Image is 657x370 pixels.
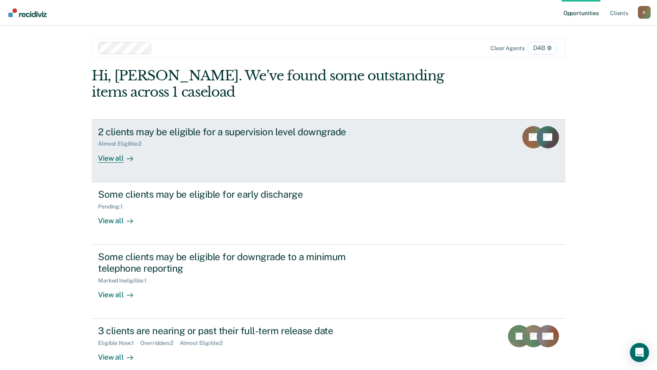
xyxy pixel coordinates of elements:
[98,340,140,347] div: Eligible Now : 1
[98,126,378,138] div: 2 clients may be eligible for a supervision level downgrade
[98,347,143,362] div: View all
[98,284,143,299] div: View all
[98,189,378,200] div: Some clients may be eligible for early discharge
[92,119,565,182] a: 2 clients may be eligible for a supervision level downgradeAlmost Eligible:2View all
[98,203,129,210] div: Pending : 1
[92,68,471,100] div: Hi, [PERSON_NAME]. We’ve found some outstanding items across 1 caseload
[98,325,378,337] div: 3 clients are nearing or past their full-term release date
[98,210,143,225] div: View all
[98,140,148,147] div: Almost Eligible : 2
[8,8,47,17] img: Recidiviz
[630,343,649,362] div: Open Intercom Messenger
[638,6,651,19] div: K
[638,6,651,19] button: Profile dropdown button
[92,245,565,319] a: Some clients may be eligible for downgrade to a minimum telephone reportingMarked Ineligible:1Vie...
[490,45,524,52] div: Clear agents
[98,147,143,163] div: View all
[528,42,557,55] span: D4B
[92,182,565,245] a: Some clients may be eligible for early dischargePending:1View all
[98,251,378,274] div: Some clients may be eligible for downgrade to a minimum telephone reporting
[140,340,179,347] div: Overridden : 2
[180,340,229,347] div: Almost Eligible : 2
[98,277,153,284] div: Marked Ineligible : 1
